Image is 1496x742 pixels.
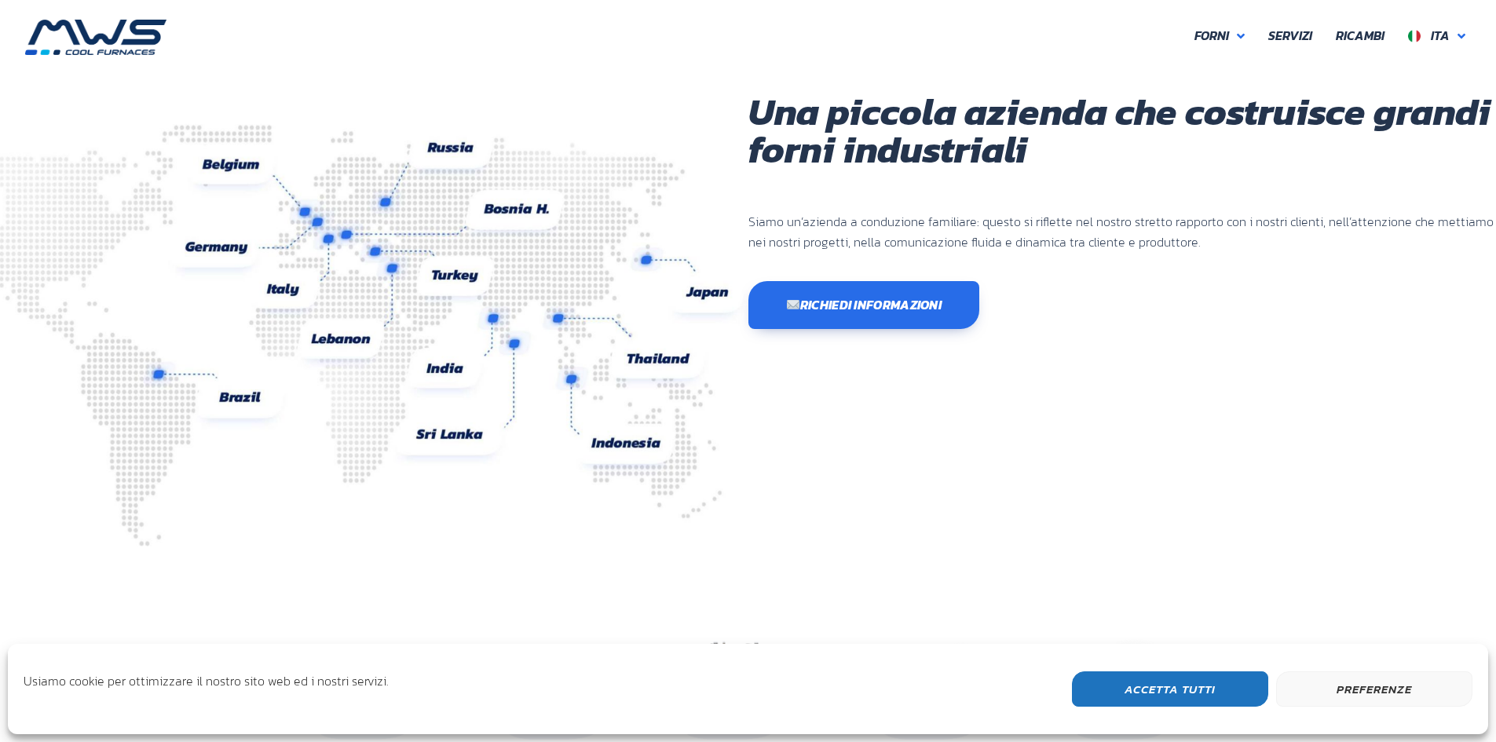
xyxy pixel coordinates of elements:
a: Forni [1183,20,1256,53]
a: ✉️Richiedi informazioni [748,281,980,329]
span: Servizi [1268,26,1312,46]
span: Ricambi [1336,26,1384,46]
a: Ricambi [1324,20,1396,53]
a: Ita [1396,20,1477,53]
button: Accetta Tutti [1072,671,1268,707]
span: Forni [1194,26,1229,46]
span: Richiedi informazioni [786,298,942,311]
a: Servizi [1256,20,1324,53]
span: Ita [1431,26,1450,45]
div: Usiamo cookie per ottimizzare il nostro sito web ed i nostri servizi. [24,671,389,703]
img: ✉️ [787,298,799,311]
button: Preferenze [1276,671,1472,707]
img: MWS s.r.l. [25,20,166,55]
